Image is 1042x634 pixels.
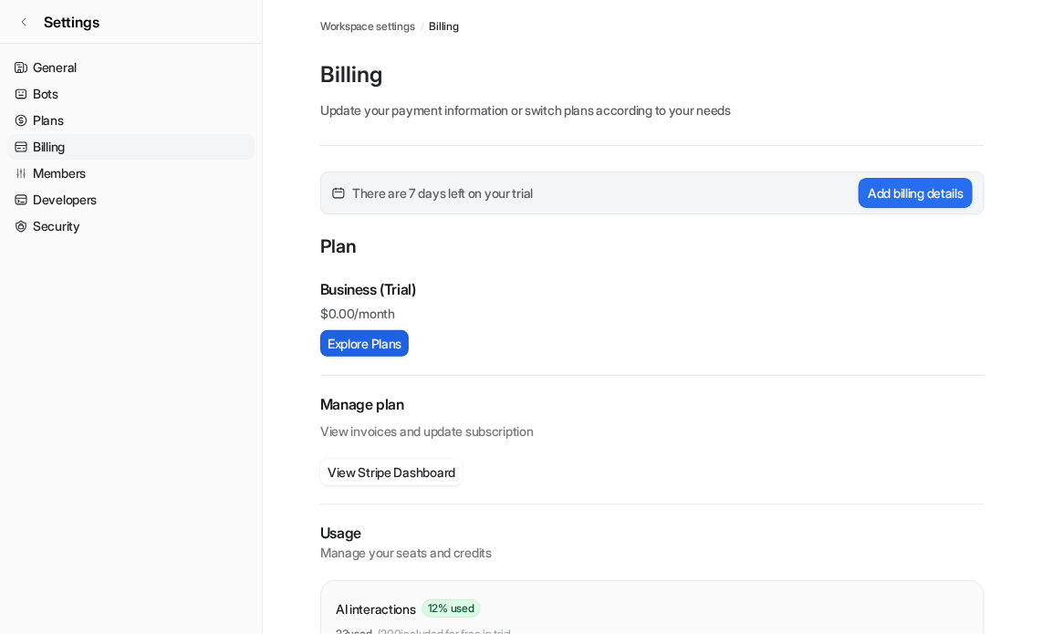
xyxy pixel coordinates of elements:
[44,11,99,33] span: Settings
[421,18,424,35] span: /
[336,599,416,618] p: AI interactions
[320,100,985,120] p: Update your payment information or switch plans according to your needs
[320,60,985,89] p: Billing
[859,178,973,208] button: Add billing details
[332,187,345,200] img: calender-icon.svg
[320,394,985,415] h2: Manage plan
[320,544,985,562] p: Manage your seats and credits
[320,523,985,544] p: Usage
[352,183,533,203] span: There are 7 days left on your trial
[320,304,985,323] p: $ 0.00/month
[7,187,255,213] a: Developers
[7,161,255,186] a: Members
[7,134,255,160] a: Billing
[320,233,985,264] p: Plan
[320,18,415,35] a: Workspace settings
[320,278,416,300] p: Business (Trial)
[320,330,409,357] button: Explore Plans
[7,108,255,133] a: Plans
[429,18,458,35] a: Billing
[422,599,481,618] span: 12 % used
[320,415,985,441] p: View invoices and update subscription
[7,55,255,80] a: General
[7,81,255,107] a: Bots
[7,213,255,239] a: Security
[320,459,463,485] button: View Stripe Dashboard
